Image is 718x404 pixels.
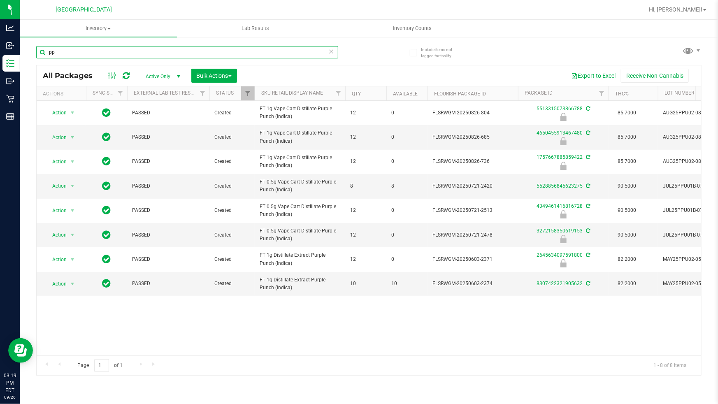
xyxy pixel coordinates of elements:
[328,46,334,57] span: Clear
[566,69,621,83] button: Export to Excel
[43,71,101,80] span: All Packages
[432,231,513,239] span: FLSRWGM-20250721-2478
[432,280,513,288] span: FLSRWGM-20250603-2374
[134,90,198,96] a: External Lab Test Result
[20,20,177,37] a: Inventory
[432,255,513,263] span: FLSRWGM-20250603-2371
[391,182,423,190] span: 8
[260,129,340,145] span: FT 1g Vape Cart Distillate Purple Punch (Indica)
[517,210,610,218] div: Newly Received
[6,112,14,121] inline-svg: Reports
[4,394,16,400] p: 09/26
[537,281,583,286] a: 8307422321905632
[102,107,111,118] span: In Sync
[391,158,423,165] span: 0
[350,280,381,288] span: 10
[67,132,78,143] span: select
[102,204,111,216] span: In Sync
[421,46,462,59] span: Include items not tagged for facility
[350,182,381,190] span: 8
[67,205,78,216] span: select
[102,180,111,192] span: In Sync
[391,231,423,239] span: 0
[6,59,14,67] inline-svg: Inventory
[260,251,340,267] span: FT 1g Distillate Extract Purple Punch (Indica)
[391,280,423,288] span: 10
[517,235,610,243] div: Newly Received
[663,133,715,141] span: AUG25PPU02-0820
[6,42,14,50] inline-svg: Inbound
[214,231,250,239] span: Created
[4,372,16,394] p: 03:19 PM EDT
[665,90,694,96] a: Lot Number
[45,107,67,118] span: Action
[214,207,250,214] span: Created
[6,95,14,103] inline-svg: Retail
[350,231,381,239] span: 12
[102,278,111,289] span: In Sync
[350,207,381,214] span: 12
[391,133,423,141] span: 0
[585,281,590,286] span: Sync from Compliance System
[260,154,340,169] span: FT 1g Vape Cart Distillate Purple Punch (Indica)
[260,227,340,243] span: FT 0.5g Vape Cart Distillate Purple Punch (Indica)
[177,20,334,37] a: Lab Results
[132,158,204,165] span: PASSED
[663,109,715,117] span: AUG25PPU02-0820
[260,203,340,218] span: FT 0.5g Vape Cart Distillate Purple Punch (Indica)
[432,207,513,214] span: FLSRWGM-20250721-2513
[191,69,237,83] button: Bulk Actions
[260,178,340,194] span: FT 0.5g Vape Cart Distillate Purple Punch (Indica)
[67,278,78,290] span: select
[537,203,583,209] a: 4349461416816728
[663,280,715,288] span: MAY25PPU02-0527
[260,105,340,121] span: FT 1g Vape Cart Distillate Purple Punch (Indica)
[197,72,232,79] span: Bulk Actions
[20,25,177,32] span: Inventory
[537,154,583,160] a: 1757667885859422
[434,91,486,97] a: Flourish Package ID
[43,91,83,97] div: Actions
[517,137,610,145] div: Newly Received
[45,180,67,192] span: Action
[537,228,583,234] a: 3272158350619153
[393,91,418,97] a: Available
[350,133,381,141] span: 12
[613,107,640,119] span: 85.7000
[350,158,381,165] span: 12
[67,254,78,265] span: select
[432,182,513,190] span: FLSRWGM-20250721-2420
[595,86,609,100] a: Filter
[8,338,33,363] iframe: Resource center
[432,158,513,165] span: FLSRWGM-20250826-736
[45,156,67,167] span: Action
[214,133,250,141] span: Created
[214,158,250,165] span: Created
[663,182,715,190] span: JUL25PPU01B-0714
[432,109,513,117] span: FLSRWGM-20250826-804
[132,280,204,288] span: PASSED
[70,359,130,372] span: Page of 1
[613,204,640,216] span: 90.5000
[214,109,250,117] span: Created
[391,255,423,263] span: 0
[261,90,323,96] a: Sku Retail Display Name
[132,109,204,117] span: PASSED
[132,133,204,141] span: PASSED
[132,231,204,239] span: PASSED
[214,280,250,288] span: Created
[94,359,109,372] input: 1
[537,130,583,136] a: 4650455913467480
[585,106,590,111] span: Sync from Compliance System
[196,86,209,100] a: Filter
[332,86,345,100] a: Filter
[352,91,361,97] a: Qty
[537,183,583,189] a: 5528856845623275
[585,252,590,258] span: Sync from Compliance System
[93,90,124,96] a: Sync Status
[102,253,111,265] span: In Sync
[241,86,255,100] a: Filter
[613,180,640,192] span: 90.5000
[45,229,67,241] span: Action
[663,255,715,263] span: MAY25PPU02-0527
